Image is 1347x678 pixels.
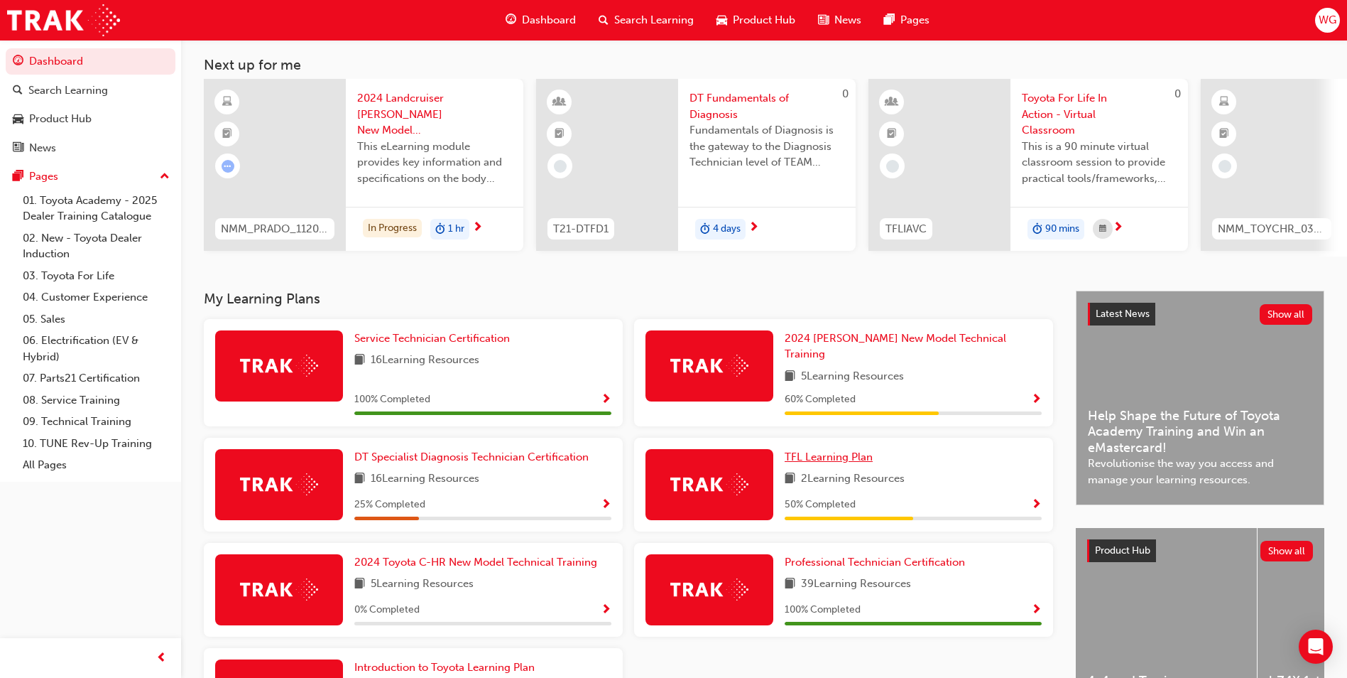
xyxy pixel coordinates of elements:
div: Open Intercom Messenger [1299,630,1333,664]
button: Show Progress [1031,601,1042,619]
img: Trak [240,355,318,377]
button: Show Progress [601,601,611,619]
h3: My Learning Plans [204,291,1053,307]
span: book-icon [354,352,365,370]
img: Trak [670,355,748,377]
a: 03. Toyota For Life [17,265,175,287]
a: 09. Technical Training [17,411,175,433]
a: 02. New - Toyota Dealer Induction [17,227,175,265]
span: Latest News [1096,308,1150,320]
span: Professional Technician Certification [785,556,965,569]
a: 08. Service Training [17,389,175,411]
span: pages-icon [13,171,23,183]
button: Show all [1260,541,1314,561]
a: Trak [7,4,120,36]
span: 0 % Completed [354,602,420,618]
span: next-icon [748,222,759,235]
span: Show Progress [1031,394,1042,407]
span: 0 [1174,87,1181,100]
span: booktick-icon [555,125,565,144]
span: up-icon [160,168,170,186]
span: News [834,12,861,28]
button: WG [1315,8,1340,33]
span: 90 mins [1045,221,1079,237]
span: 2024 Landcruiser [PERSON_NAME] New Model Mechanisms - Body Electrical 4 [357,90,512,139]
span: booktick-icon [1219,125,1229,144]
span: Toyota For Life In Action - Virtual Classroom [1022,90,1177,139]
span: 50 % Completed [785,497,856,513]
a: 07. Parts21 Certification [17,367,175,389]
span: next-icon [472,222,483,235]
span: duration-icon [700,220,710,239]
span: Service Technician Certification [354,332,510,345]
span: book-icon [785,368,795,386]
img: Trak [240,579,318,601]
span: guage-icon [506,11,516,29]
span: news-icon [818,11,829,29]
span: duration-icon [435,220,445,239]
span: 39 Learning Resources [801,576,911,593]
div: Product Hub [29,111,92,127]
span: TFL Learning Plan [785,451,873,463]
span: 5 Learning Resources [801,368,904,386]
span: 25 % Completed [354,497,425,513]
a: pages-iconPages [873,6,941,35]
span: Introduction to Toyota Learning Plan [354,661,535,674]
span: next-icon [1113,222,1123,235]
a: 04. Customer Experience [17,286,175,308]
a: Professional Technician Certification [785,554,971,571]
a: news-iconNews [807,6,873,35]
a: All Pages [17,454,175,476]
a: Search Learning [6,77,175,104]
span: DT Fundamentals of Diagnosis [689,90,844,122]
a: 2024 [PERSON_NAME] New Model Technical Training [785,330,1042,362]
span: Search Learning [614,12,694,28]
button: Show all [1260,304,1313,325]
span: 60 % Completed [785,392,856,408]
span: Show Progress [1031,499,1042,512]
span: car-icon [13,113,23,126]
span: learningResourceType_INSTRUCTOR_LED-icon [555,93,565,112]
a: guage-iconDashboard [494,6,587,35]
span: 0 [842,87,849,100]
span: booktick-icon [222,125,232,144]
h3: Next up for me [181,57,1347,73]
div: In Progress [363,219,422,238]
a: NMM_PRADO_112024_MODULE_42024 Landcruiser [PERSON_NAME] New Model Mechanisms - Body Electrical 4T... [204,79,523,251]
a: Latest NewsShow all [1088,303,1312,325]
span: 1 hr [448,221,464,237]
span: Product Hub [1095,544,1150,556]
span: This eLearning module provides key information and specifications on the body electrical systems ... [357,139,512,187]
span: learningResourceType_ELEARNING-icon [1219,93,1229,112]
img: Trak [670,473,748,495]
button: Show Progress [1031,391,1042,409]
span: news-icon [13,142,23,155]
span: 2024 [PERSON_NAME] New Model Technical Training [785,332,1006,361]
img: Trak [670,579,748,601]
span: Help Shape the Future of Toyota Academy Training and Win an eMastercard! [1088,408,1312,456]
a: Dashboard [6,48,175,75]
span: learningRecordVerb_NONE-icon [886,160,899,173]
span: 100 % Completed [354,392,430,408]
span: 100 % Completed [785,602,861,618]
div: Pages [29,168,58,185]
span: 16 Learning Resources [371,352,479,370]
span: Show Progress [1031,604,1042,617]
span: book-icon [354,576,365,593]
a: Product HubShow all [1087,539,1313,562]
span: learningRecordVerb_ATTEMPT-icon [222,160,234,173]
button: Pages [6,163,175,190]
a: Latest NewsShow allHelp Shape the Future of Toyota Academy Training and Win an eMastercard!Revolu... [1076,291,1324,505]
a: search-iconSearch Learning [587,6,705,35]
span: booktick-icon [887,125,897,144]
span: Show Progress [601,604,611,617]
span: T21-DTFD1 [553,221,609,237]
span: learningResourceType_INSTRUCTOR_LED-icon [887,93,897,112]
div: News [29,140,56,156]
span: learningRecordVerb_NONE-icon [554,160,567,173]
span: TFLIAVC [885,221,927,237]
span: Revolutionise the way you access and manage your learning resources. [1088,456,1312,488]
span: search-icon [599,11,609,29]
a: 2024 Toyota C-HR New Model Technical Training [354,554,603,571]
